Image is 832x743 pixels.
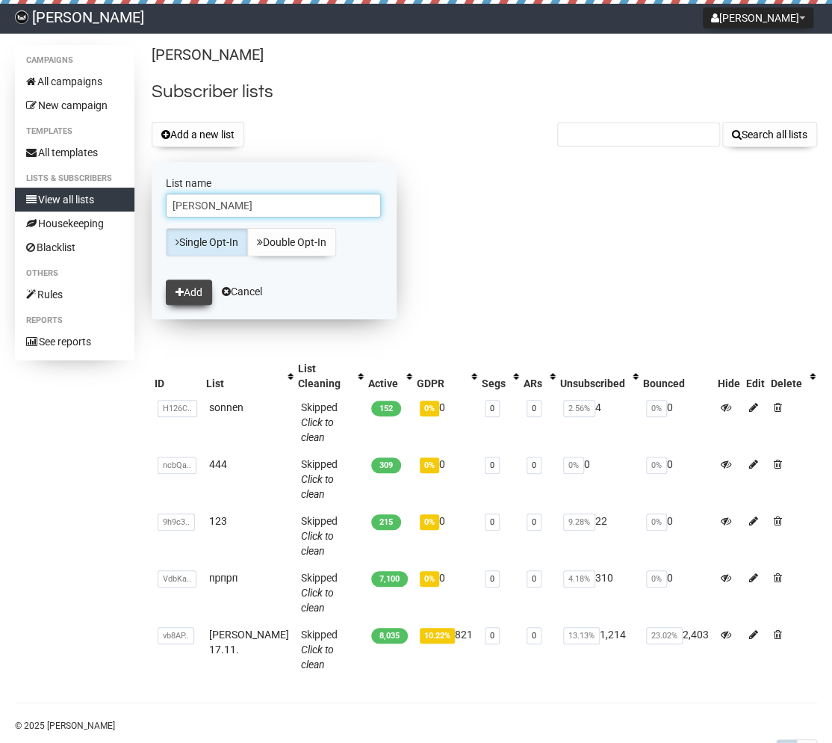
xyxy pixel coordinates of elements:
td: 1,214 [557,621,640,678]
span: ncbQa.. [158,457,196,474]
li: Others [15,265,134,283]
th: List: No sort applied, activate to apply an ascending sort [203,358,295,394]
span: 152 [371,401,401,416]
td: 4 [557,394,640,451]
td: 0 [640,394,715,451]
span: 10.22% [420,628,455,644]
th: Hide: No sort applied, sorting is disabled [715,358,743,394]
span: H126C.. [158,400,197,417]
span: Skipped [301,515,338,557]
th: GDPR: No sort applied, activate to apply an ascending sort [414,358,479,394]
a: 0 [490,574,494,584]
a: 0 [532,460,536,470]
th: Bounced: No sort applied, sorting is disabled [640,358,715,394]
button: Add [166,280,212,305]
a: View all lists [15,188,134,212]
li: Lists & subscribers [15,170,134,188]
span: 0% [563,457,584,474]
a: 0 [532,517,536,527]
td: 2,403 [640,621,715,678]
button: [PERSON_NAME] [703,7,813,28]
a: 0 [490,460,494,470]
span: 9.28% [563,514,595,531]
li: Campaigns [15,52,134,70]
label: List name [166,176,382,190]
div: Bounced [643,376,712,391]
span: VdbKa.. [158,570,196,588]
span: 13.13% [563,627,600,644]
div: Unsubscribed [560,376,625,391]
td: 0 [414,564,479,621]
a: Cancel [222,286,262,297]
a: 0 [532,631,536,641]
td: 0 [414,394,479,451]
p: © 2025 [PERSON_NAME] [15,718,817,734]
h2: Subscriber lists [152,78,817,105]
a: 0 [532,404,536,413]
li: Reports [15,312,134,330]
div: ARs [524,376,542,391]
span: 0% [420,401,439,416]
span: Skipped [301,572,338,614]
a: Double Opt-In [247,228,336,256]
button: Search all lists [722,122,817,147]
img: 1c57bf28b110ae6d742f5450afd87b61 [15,10,28,24]
a: Single Opt-In [166,228,248,256]
span: 0% [420,457,439,473]
th: Delete: No sort applied, activate to apply an ascending sort [768,358,817,394]
a: Click to clean [301,530,334,557]
th: Unsubscribed: No sort applied, activate to apply an ascending sort [557,358,640,394]
div: Active [368,376,399,391]
a: Click to clean [301,473,334,500]
div: Hide [718,376,740,391]
span: 9h9c3.. [158,514,195,531]
td: 310 [557,564,640,621]
a: Click to clean [301,587,334,614]
a: 123 [209,515,227,527]
span: 0% [646,457,667,474]
div: Delete [771,376,802,391]
span: 0% [646,514,667,531]
a: прпрп [209,572,238,584]
button: Add a new list [152,122,244,147]
div: List Cleaning [298,361,350,391]
div: Segs [482,376,506,391]
span: 0% [646,570,667,588]
td: 821 [414,621,479,678]
td: 22 [557,508,640,564]
span: 23.02% [646,627,683,644]
td: 0 [414,451,479,508]
span: Skipped [301,458,338,500]
span: 0% [646,400,667,417]
td: 0 [640,564,715,621]
span: 7,100 [371,571,408,587]
span: Skipped [301,629,338,670]
th: Segs: No sort applied, activate to apply an ascending sort [479,358,521,394]
span: 0% [420,571,439,587]
span: vb8AP.. [158,627,194,644]
span: 8,035 [371,628,408,644]
a: 0 [490,404,494,413]
p: [PERSON_NAME] [152,45,817,65]
th: ARs: No sort applied, activate to apply an ascending sort [521,358,557,394]
span: 4.18% [563,570,595,588]
span: Skipped [301,401,338,443]
a: Blacklist [15,235,134,259]
span: 2.56% [563,400,595,417]
td: 0 [557,451,640,508]
a: 0 [490,631,494,641]
li: Templates [15,123,134,141]
td: 0 [640,451,715,508]
span: 0% [420,514,439,530]
a: Rules [15,283,134,306]
a: New campaign [15,93,134,117]
input: The name of your new list [166,194,381,218]
a: All templates [15,141,134,164]
a: See reports [15,330,134,354]
a: Click to clean [301,416,334,443]
a: Housekeeping [15,212,134,235]
a: sonnen [209,401,243,413]
a: [PERSON_NAME] 17.11. [209,629,289,656]
div: List [206,376,280,391]
a: 444 [209,458,227,470]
